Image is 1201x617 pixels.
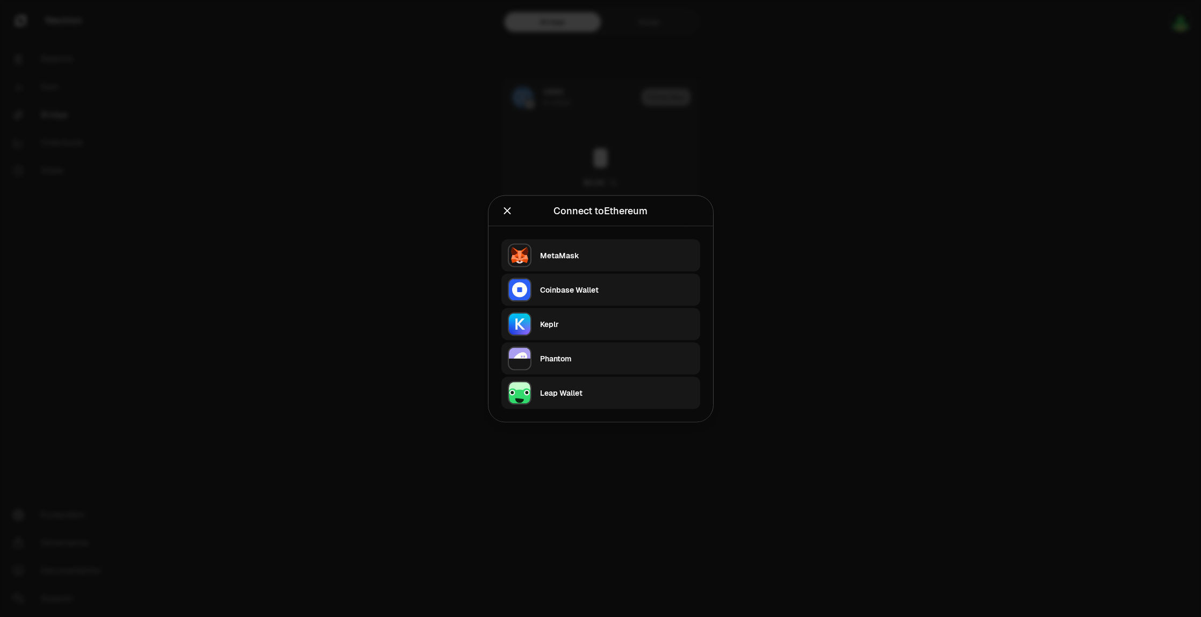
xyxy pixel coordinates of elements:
button: KeplrKeplr [501,308,700,340]
img: Phantom [508,346,531,370]
button: Coinbase WalletCoinbase Wallet [501,273,700,306]
div: Phantom [540,353,694,364]
button: PhantomPhantom [501,342,700,374]
img: Leap Wallet [508,381,531,404]
div: Coinbase Wallet [540,284,694,295]
button: Close [501,203,513,218]
div: Keplr [540,318,694,329]
div: MetaMask [540,250,694,260]
button: Leap WalletLeap Wallet [501,376,700,409]
img: Coinbase Wallet [508,278,531,301]
div: Connect to Ethereum [553,203,648,218]
div: Leap Wallet [540,387,694,398]
img: Keplr [508,312,531,336]
button: MetaMaskMetaMask [501,239,700,271]
img: MetaMask [508,243,531,267]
